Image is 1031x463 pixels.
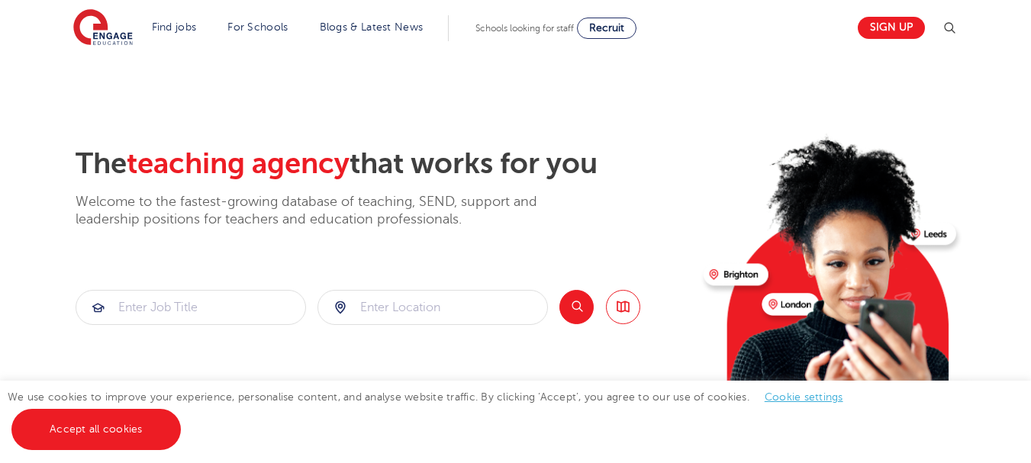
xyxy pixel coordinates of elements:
[76,193,579,229] p: Welcome to the fastest-growing database of teaching, SEND, support and leadership positions for t...
[765,391,843,403] a: Cookie settings
[127,147,350,180] span: teaching agency
[320,21,424,33] a: Blogs & Latest News
[76,290,306,325] div: Submit
[227,21,288,33] a: For Schools
[475,23,574,34] span: Schools looking for staff
[11,409,181,450] a: Accept all cookies
[8,391,859,435] span: We use cookies to improve your experience, personalise content, and analyse website traffic. By c...
[559,290,594,324] button: Search
[76,291,305,324] input: Submit
[76,146,691,182] h2: The that works for you
[152,21,197,33] a: Find jobs
[318,291,547,324] input: Submit
[317,290,548,325] div: Submit
[73,9,133,47] img: Engage Education
[858,17,925,39] a: Sign up
[577,18,636,39] a: Recruit
[589,22,624,34] span: Recruit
